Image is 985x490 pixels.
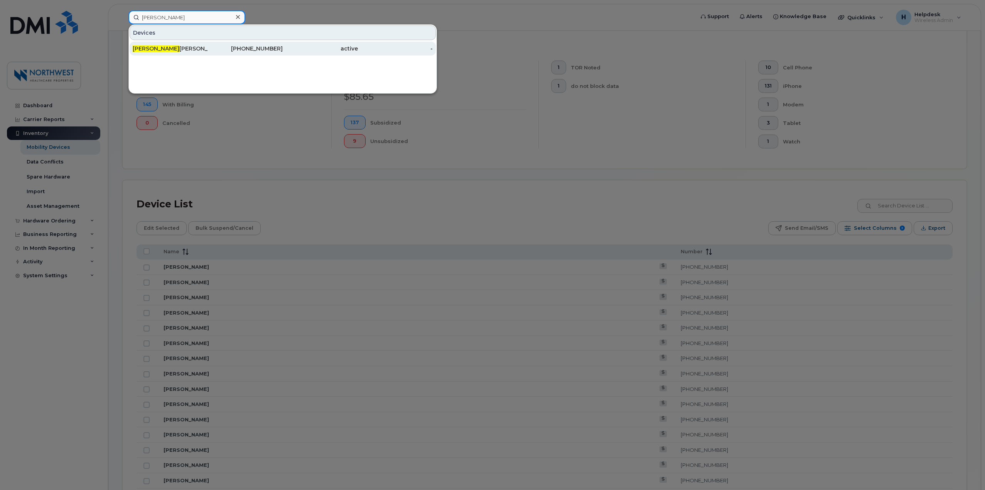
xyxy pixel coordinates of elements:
[130,25,436,40] div: Devices
[130,42,436,56] a: [PERSON_NAME][PERSON_NAME][PHONE_NUMBER]active-
[208,45,283,52] div: [PHONE_NUMBER]
[128,10,245,24] input: Find something...
[358,45,433,52] div: -
[133,45,208,52] div: [PERSON_NAME]
[283,45,358,52] div: active
[133,45,179,52] span: [PERSON_NAME]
